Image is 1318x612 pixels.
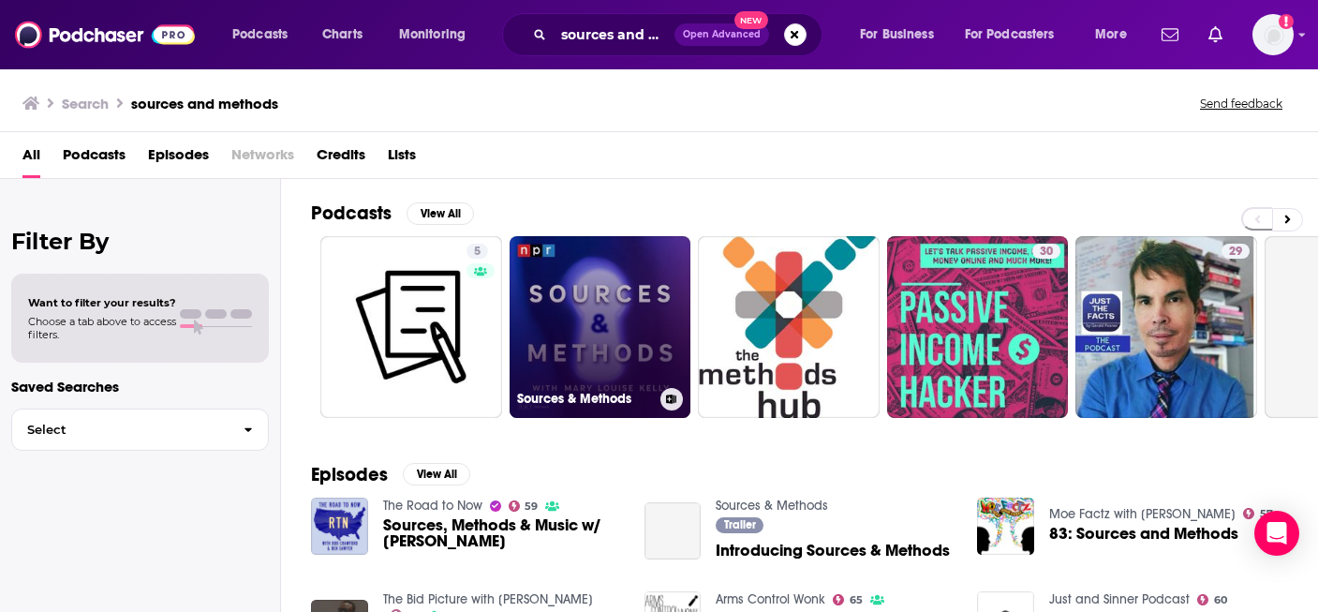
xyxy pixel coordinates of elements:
[28,315,176,341] span: Choose a tab above to access filters.
[407,202,474,225] button: View All
[1095,22,1127,48] span: More
[231,140,294,178] span: Networks
[683,30,761,39] span: Open Advanced
[11,228,269,255] h2: Filter By
[131,95,278,112] h3: sources and methods
[734,11,768,29] span: New
[977,498,1034,555] img: 83: Sources and Methods
[510,236,691,418] a: Sources & Methods
[1254,511,1299,556] div: Open Intercom Messenger
[1082,20,1150,50] button: open menu
[22,140,40,178] a: All
[1252,14,1294,55] span: Logged in as jerryparshall
[474,243,481,261] span: 5
[1049,591,1190,607] a: Just and Sinner Podcast
[311,202,474,225] a: PodcastsView All
[322,22,363,48] span: Charts
[383,517,622,549] a: Sources, Methods & Music w/ Robert Costa
[520,13,840,56] div: Search podcasts, credits, & more...
[509,500,539,512] a: 59
[148,140,209,178] a: Episodes
[644,502,702,560] a: Introducing Sources & Methods
[1201,19,1230,51] a: Show notifications dropdown
[383,498,482,514] a: The Road to Now
[311,463,470,486] a: EpisodesView All
[1040,243,1053,261] span: 30
[11,378,269,396] p: Saved Searches
[1075,236,1257,418] a: 29
[860,22,934,48] span: For Business
[399,22,466,48] span: Monitoring
[517,391,653,407] h3: Sources & Methods
[310,20,374,50] a: Charts
[15,17,195,52] img: Podchaser - Follow, Share and Rate Podcasts
[724,519,756,530] span: Trailer
[320,236,502,418] a: 5
[1279,14,1294,29] svg: Add a profile image
[311,202,392,225] h2: Podcasts
[1032,244,1060,259] a: 30
[1194,96,1288,112] button: Send feedback
[1214,596,1227,605] span: 60
[317,140,365,178] a: Credits
[953,20,1082,50] button: open menu
[403,463,470,485] button: View All
[12,424,229,436] span: Select
[1049,506,1236,522] a: Moe Factz with Adam Curry
[11,409,269,451] button: Select
[716,591,825,607] a: Arms Control Wonk
[1252,14,1294,55] img: User Profile
[383,591,593,607] a: The Bid Picture with Bidemi Ologunde
[219,20,312,50] button: open menu
[1222,244,1250,259] a: 29
[383,517,622,549] span: Sources, Methods & Music w/ [PERSON_NAME]
[887,236,1069,418] a: 30
[63,140,126,178] a: Podcasts
[674,23,769,46] button: Open AdvancedNew
[525,502,538,511] span: 59
[1049,526,1238,542] a: 83: Sources and Methods
[28,296,176,309] span: Want to filter your results?
[850,596,863,605] span: 65
[1243,508,1273,519] a: 57
[716,543,950,559] a: Introducing Sources & Methods
[466,244,488,259] a: 5
[1229,243,1242,261] span: 29
[62,95,109,112] h3: Search
[847,20,957,50] button: open menu
[311,498,368,555] img: Sources, Methods & Music w/ Robert Costa
[311,463,388,486] h2: Episodes
[965,22,1055,48] span: For Podcasters
[1154,19,1186,51] a: Show notifications dropdown
[232,22,288,48] span: Podcasts
[1197,594,1227,605] a: 60
[554,20,674,50] input: Search podcasts, credits, & more...
[716,498,828,514] a: Sources & Methods
[386,20,490,50] button: open menu
[1252,14,1294,55] button: Show profile menu
[833,594,863,605] a: 65
[388,140,416,178] a: Lists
